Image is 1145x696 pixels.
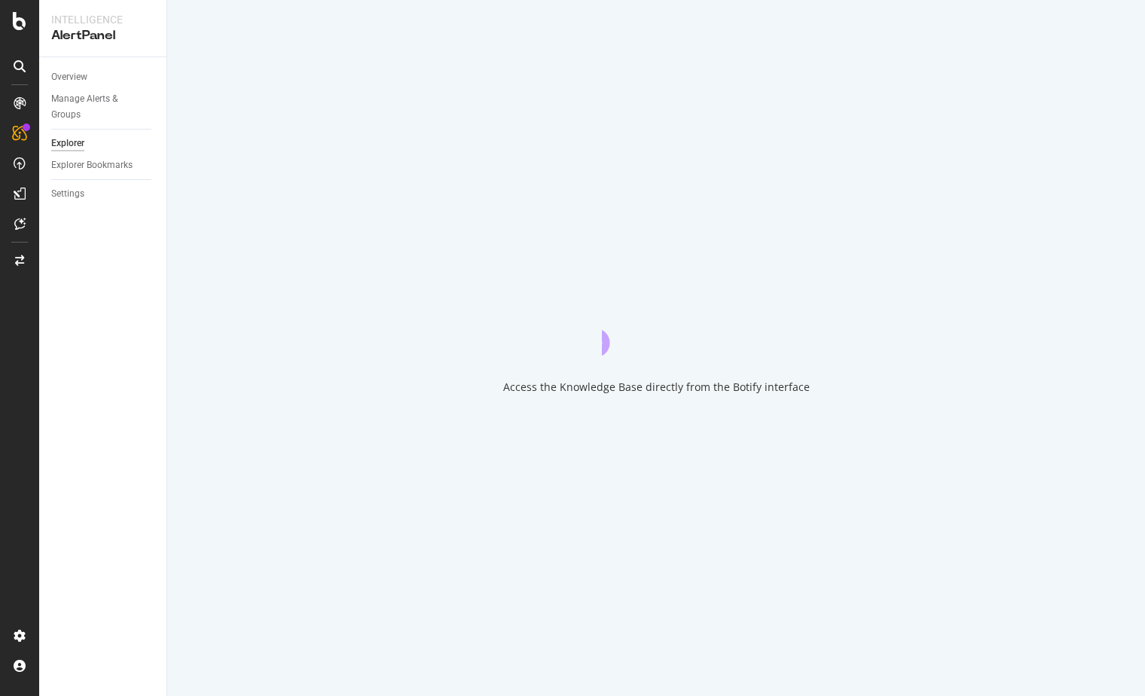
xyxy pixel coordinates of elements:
[51,136,84,151] div: Explorer
[51,69,87,85] div: Overview
[51,157,156,173] a: Explorer Bookmarks
[51,136,156,151] a: Explorer
[51,186,84,202] div: Settings
[51,12,154,27] div: Intelligence
[51,91,142,123] div: Manage Alerts & Groups
[602,301,710,356] div: animation
[503,380,810,395] div: Access the Knowledge Base directly from the Botify interface
[51,186,156,202] a: Settings
[51,27,154,44] div: AlertPanel
[51,69,156,85] a: Overview
[51,91,156,123] a: Manage Alerts & Groups
[51,157,133,173] div: Explorer Bookmarks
